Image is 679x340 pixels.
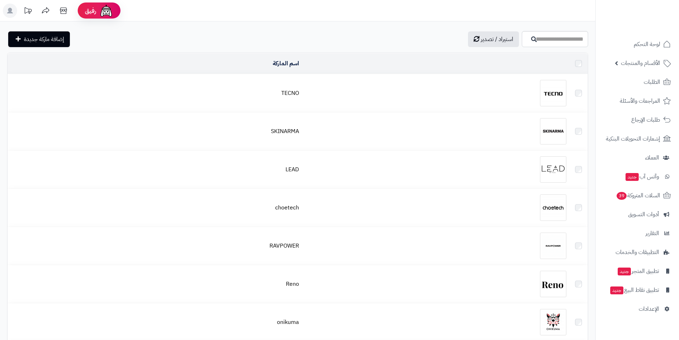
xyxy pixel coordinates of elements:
[600,73,675,91] a: الطلبات
[600,206,675,223] a: أدوات التسويق
[616,247,659,257] span: التطبيقات والخدمات
[600,225,675,242] a: التقارير
[600,111,675,128] a: طلبات الإرجاع
[269,242,299,250] a: RAVPOWER
[645,228,659,238] span: التقارير
[616,191,660,201] span: السلات المتروكة
[540,309,566,335] img: onikuma
[609,285,659,295] span: تطبيق نقاط البيع
[645,153,659,163] span: العملاء
[600,281,675,299] a: تطبيق نقاط البيعجديد
[600,300,675,318] a: الإعدادات
[24,35,64,44] span: إضافة ماركة جديدة
[271,127,299,136] a: SKINARMA
[540,271,566,297] img: Reno
[281,89,299,97] a: TECNO
[273,59,299,68] a: اسم الماركة
[600,168,675,185] a: وآتس آبجديد
[606,134,660,144] span: إشعارات التحويلات البنكية
[620,96,660,106] span: المراجعات والأسئلة
[8,31,70,47] a: إضافة ماركة جديدة
[621,58,660,68] span: الأقسام والمنتجات
[600,149,675,166] a: العملاء
[600,187,675,204] a: السلات المتروكة39
[618,268,631,275] span: جديد
[540,194,566,221] img: choetech
[617,266,659,276] span: تطبيق المتجر
[286,165,299,174] a: LEAD
[644,77,660,87] span: الطلبات
[540,156,566,183] img: LEAD
[99,4,113,18] img: ai-face.png
[600,36,675,53] a: لوحة التحكم
[286,280,299,288] a: Reno
[468,31,519,47] a: استيراد / تصدير
[625,172,659,182] span: وآتس آب
[19,4,37,20] a: تحديثات المنصة
[481,35,513,44] span: استيراد / تصدير
[600,92,675,110] a: المراجعات والأسئلة
[540,118,566,144] img: SKINARMA
[639,304,659,314] span: الإعدادات
[610,286,623,294] span: جديد
[600,263,675,280] a: تطبيق المتجرجديد
[277,318,299,326] a: onikuma
[275,203,299,212] a: choetech
[617,192,627,200] span: 39
[540,80,566,106] img: TECNO
[631,115,660,125] span: طلبات الإرجاع
[628,209,659,219] span: أدوات التسويق
[600,130,675,147] a: إشعارات التحويلات البنكية
[626,173,639,181] span: جديد
[85,6,96,15] span: رفيق
[600,244,675,261] a: التطبيقات والخدمات
[540,233,566,259] img: RAVPOWER
[634,39,660,49] span: لوحة التحكم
